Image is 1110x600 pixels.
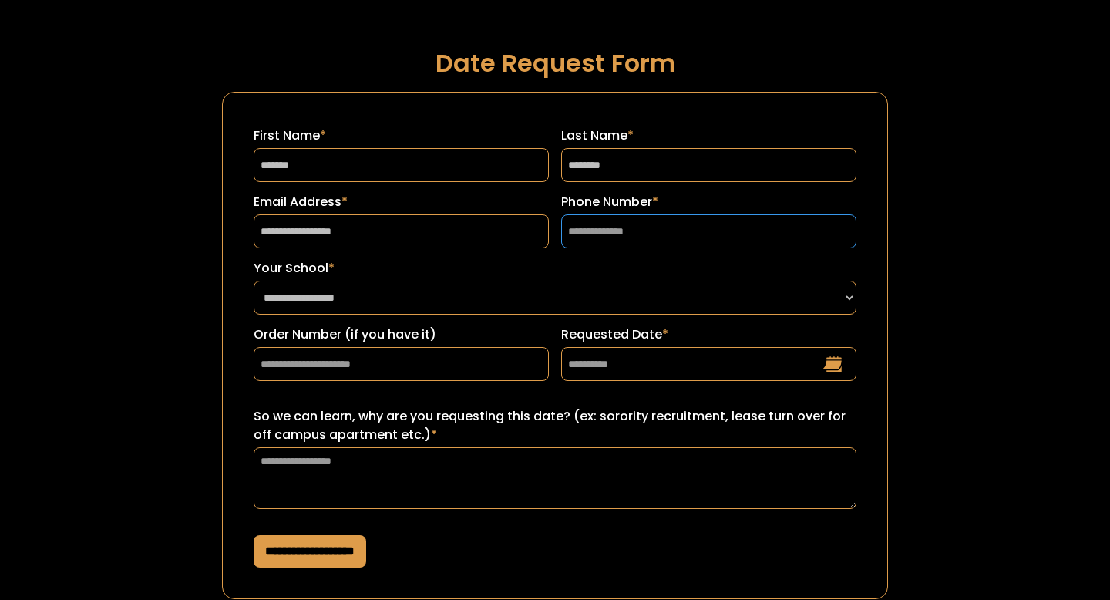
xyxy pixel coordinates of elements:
[254,407,856,444] label: So we can learn, why are you requesting this date? (ex: sorority recruitment, lease turn over for...
[254,259,856,278] label: Your School
[254,193,549,211] label: Email Address
[222,92,888,599] form: Request a Date Form
[254,325,549,344] label: Order Number (if you have it)
[254,126,549,145] label: First Name
[561,193,856,211] label: Phone Number
[561,325,856,344] label: Requested Date
[561,126,856,145] label: Last Name
[222,49,888,76] h1: Date Request Form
